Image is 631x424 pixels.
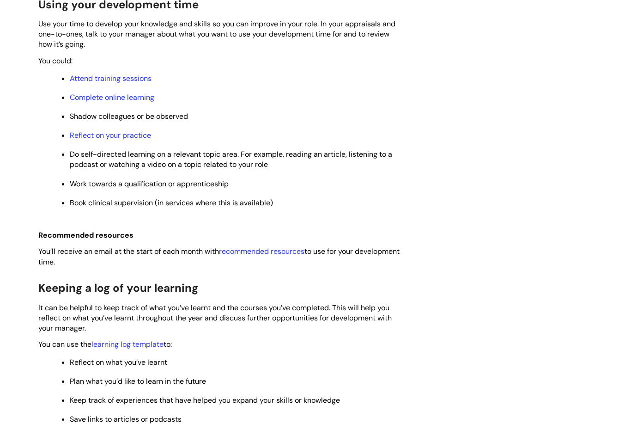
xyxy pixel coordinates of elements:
a: Attend training sessions [70,74,152,83]
a: learning log template [91,339,164,349]
span: Shadow colleagues or be observed [70,111,188,121]
span: You could: [38,56,73,66]
span: Recommended resources [38,230,133,240]
span: Keep track of experiences that have helped you expand your skills or knowledge [70,395,340,405]
span: Save links to articles or podcasts [70,414,182,424]
span: You can use the [38,339,164,349]
span: Use your time to develop your knowledge and skills so you can improve in your role. In your appra... [38,19,395,49]
a: Reflect on your practice [70,130,151,140]
span: Book clinical supervision (in services where this is available) [70,198,273,208]
span: Do self-directed learning on a relevant topic area. For example, reading an article, listening to... [70,149,392,169]
a: recommended resources [219,246,304,256]
span: Plan what you’d like to learn in the future [70,376,206,386]
span: It can be helpful to keep track of what you’ve learnt and the courses you’ve completed. This will... [38,303,392,333]
span: to: [164,339,172,349]
span: Reflect on what you’ve learnt [70,357,167,367]
span: You’ll receive an email at the start of each month with to use for your development time. [38,246,400,266]
span: Keeping a log of your learning [38,281,198,295]
span: Work towards a qualification or apprenticeship [70,179,229,189]
a: Complete online learning [70,92,154,102]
